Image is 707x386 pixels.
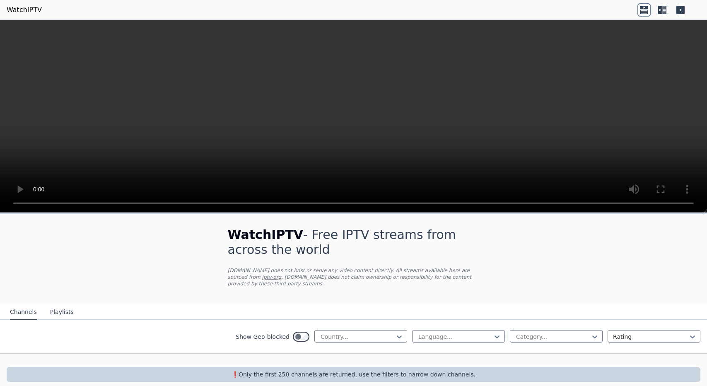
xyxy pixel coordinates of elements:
span: WatchIPTV [228,227,304,242]
button: Channels [10,304,37,320]
a: iptv-org [262,274,282,280]
h1: - Free IPTV streams from across the world [228,227,480,257]
p: ❗️Only the first 250 channels are returned, use the filters to narrow down channels. [10,370,697,379]
label: Show Geo-blocked [236,333,290,341]
a: WatchIPTV [7,5,42,15]
button: Playlists [50,304,74,320]
p: [DOMAIN_NAME] does not host or serve any video content directly. All streams available here are s... [228,267,480,287]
